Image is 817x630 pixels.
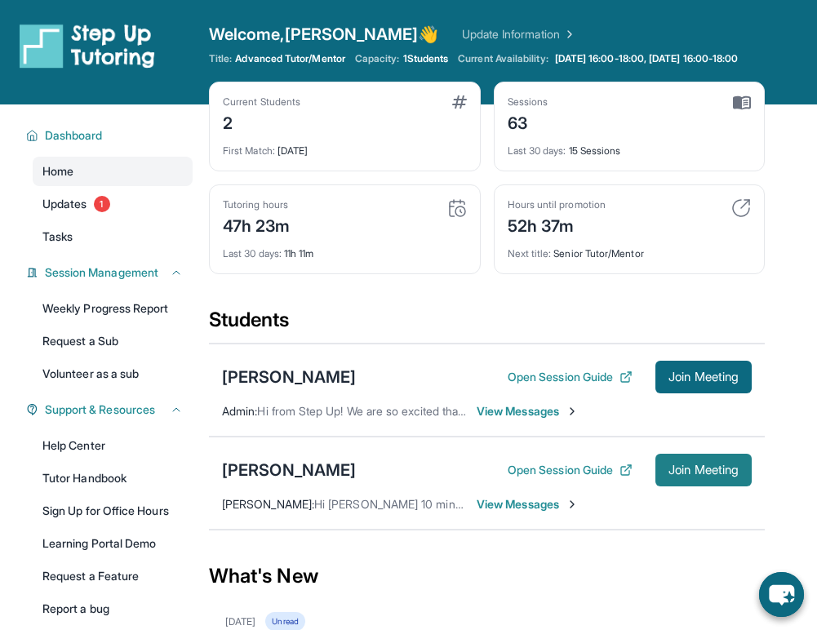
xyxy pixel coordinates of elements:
[33,222,193,251] a: Tasks
[508,462,633,478] button: Open Session Guide
[223,237,467,260] div: 11h 11m
[560,26,576,42] img: Chevron Right
[222,366,356,388] div: [PERSON_NAME]
[33,496,193,526] a: Sign Up for Office Hours
[452,95,467,109] img: card
[731,198,751,218] img: card
[33,359,193,388] a: Volunteer as a sub
[508,198,606,211] div: Hours until promotion
[222,497,314,511] span: [PERSON_NAME] :
[33,464,193,493] a: Tutor Handbook
[33,294,193,323] a: Weekly Progress Report
[508,237,752,260] div: Senior Tutor/Mentor
[508,95,548,109] div: Sessions
[45,402,155,418] span: Support & Resources
[314,497,522,511] span: Hi [PERSON_NAME] 10 minutes will join.
[655,361,752,393] button: Join Meeting
[462,26,576,42] a: Update Information
[223,135,467,157] div: [DATE]
[45,127,103,144] span: Dashboard
[42,196,87,212] span: Updates
[668,372,739,382] span: Join Meeting
[38,264,183,281] button: Session Management
[566,405,579,418] img: Chevron-Right
[655,454,752,486] button: Join Meeting
[222,459,356,481] div: [PERSON_NAME]
[33,189,193,219] a: Updates1
[759,572,804,617] button: chat-button
[508,144,566,157] span: Last 30 days :
[508,109,548,135] div: 63
[552,52,742,65] a: [DATE] 16:00-18:00, [DATE] 16:00-18:00
[477,403,579,419] span: View Messages
[33,594,193,623] a: Report a bug
[668,465,739,475] span: Join Meeting
[45,264,158,281] span: Session Management
[209,307,765,343] div: Students
[209,52,232,65] span: Title:
[222,404,257,418] span: Admin :
[42,163,73,180] span: Home
[508,247,552,260] span: Next title :
[20,23,155,69] img: logo
[33,326,193,356] a: Request a Sub
[223,144,275,157] span: First Match :
[33,561,193,591] a: Request a Feature
[38,402,183,418] button: Support & Resources
[223,247,282,260] span: Last 30 days :
[223,211,291,237] div: 47h 23m
[223,198,291,211] div: Tutoring hours
[209,23,439,46] span: Welcome, [PERSON_NAME] 👋
[33,529,193,558] a: Learning Portal Demo
[508,135,752,157] div: 15 Sessions
[33,157,193,186] a: Home
[477,496,579,512] span: View Messages
[209,540,765,612] div: What's New
[223,109,300,135] div: 2
[355,52,400,65] span: Capacity:
[566,498,579,511] img: Chevron-Right
[508,211,606,237] div: 52h 37m
[555,52,739,65] span: [DATE] 16:00-18:00, [DATE] 16:00-18:00
[42,228,73,245] span: Tasks
[223,95,300,109] div: Current Students
[733,95,751,110] img: card
[225,615,255,628] div: [DATE]
[38,127,183,144] button: Dashboard
[508,369,633,385] button: Open Session Guide
[33,431,193,460] a: Help Center
[403,52,449,65] span: 1 Students
[235,52,344,65] span: Advanced Tutor/Mentor
[447,198,467,218] img: card
[458,52,548,65] span: Current Availability:
[94,196,110,212] span: 1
